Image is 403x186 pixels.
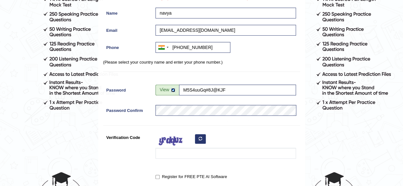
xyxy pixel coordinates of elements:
[155,42,230,53] input: +91 81234 56789
[103,105,153,114] label: Password Confirm
[103,85,153,93] label: Password
[103,42,153,51] label: Phone
[156,42,170,52] div: India (भारत): +91
[155,174,227,180] label: Register for FREE PTE AI Software
[103,8,153,16] label: Name
[103,25,153,33] label: Email
[103,59,300,65] p: (Please select your country name and enter your phone number.)
[155,175,160,179] input: Register for FREE PTE AI Software
[171,88,175,92] input: Show/Hide Password
[103,132,153,141] label: Verification Code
